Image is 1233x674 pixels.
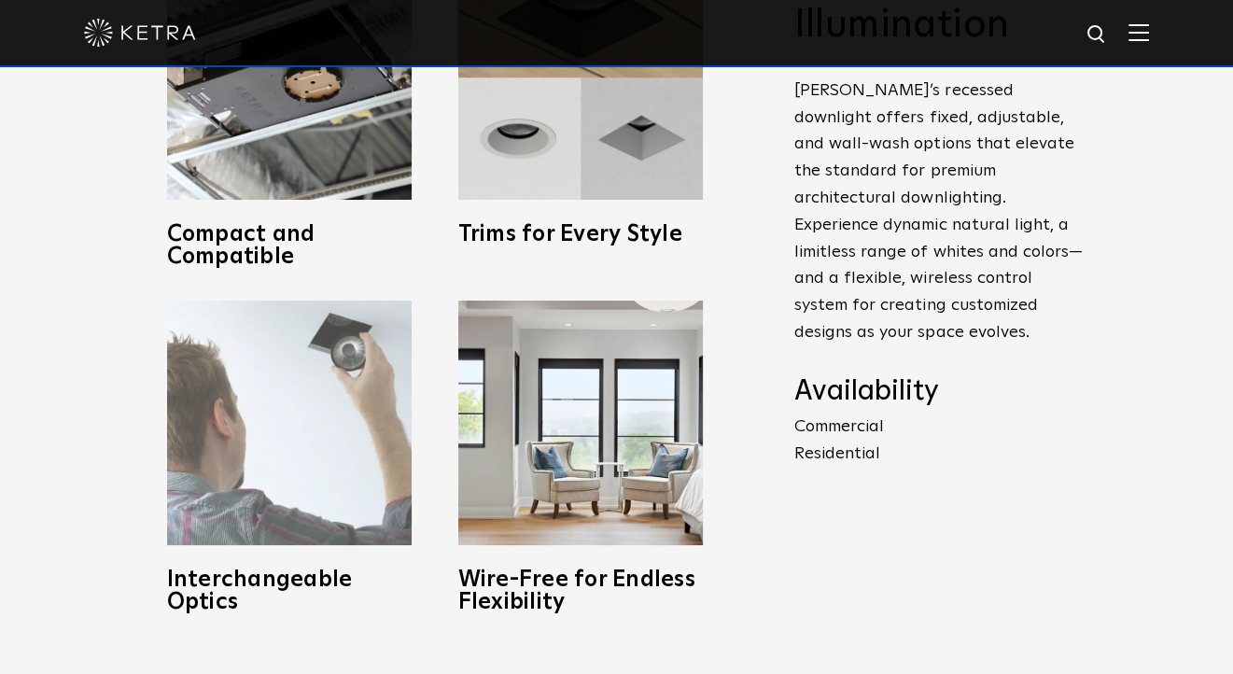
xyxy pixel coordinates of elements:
[458,223,703,246] h3: Trims for Every Style
[794,374,1084,410] h4: Availability
[1086,23,1109,47] img: search icon
[794,414,1084,468] p: Commercial Residential
[167,301,412,545] img: D3_OpticSwap
[458,301,703,545] img: D3_WV_Bedroom
[84,19,196,47] img: ketra-logo-2019-white
[167,569,412,613] h3: Interchangeable Optics
[1128,23,1149,41] img: Hamburger%20Nav.svg
[458,569,703,613] h3: Wire-Free for Endless Flexibility
[794,77,1084,346] p: [PERSON_NAME]’s recessed downlight offers fixed, adjustable, and wall-wash options that elevate t...
[167,223,412,268] h3: Compact and Compatible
